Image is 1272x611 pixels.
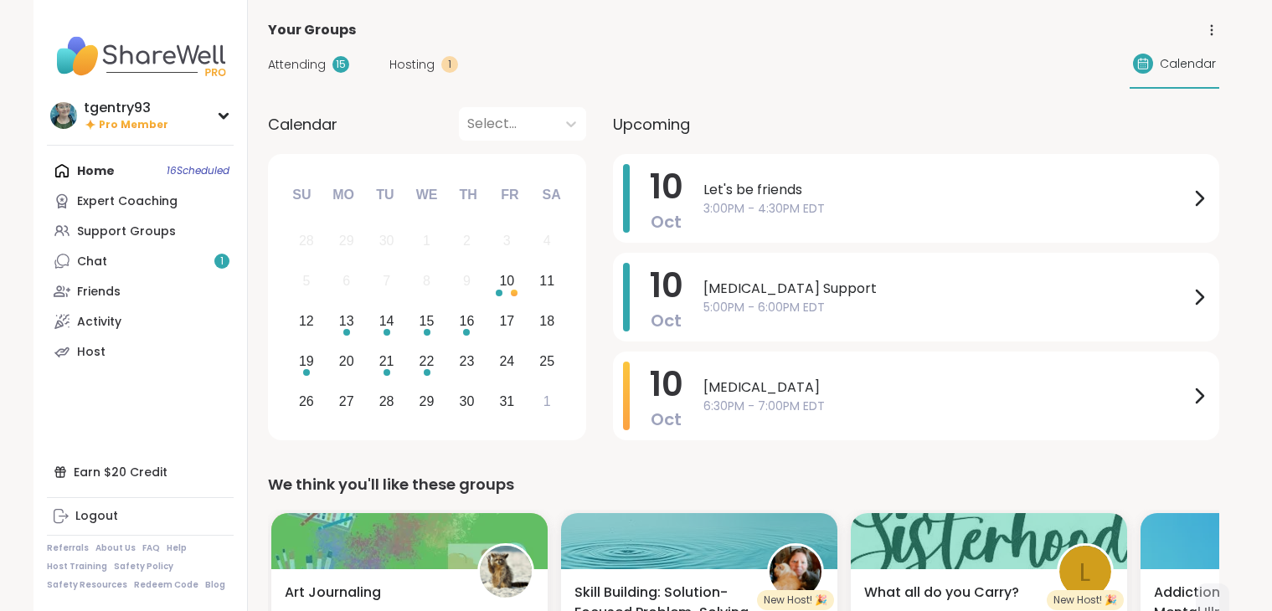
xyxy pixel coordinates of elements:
div: 24 [499,350,514,372]
span: 3:00PM - 4:30PM EDT [703,200,1189,218]
div: Choose Friday, October 31st, 2025 [489,383,525,419]
div: Choose Monday, October 27th, 2025 [328,383,364,419]
div: Logout [75,508,118,525]
div: 19 [299,350,314,372]
a: Referrals [47,542,89,554]
a: Expert Coaching [47,186,234,216]
div: 3 [503,229,511,252]
div: Choose Saturday, October 18th, 2025 [529,304,565,340]
div: 9 [463,270,471,292]
div: 31 [499,390,514,413]
span: Your Groups [268,20,356,40]
span: Let's be friends [703,180,1189,200]
div: Not available Monday, October 6th, 2025 [328,264,364,300]
div: Chat [77,254,107,270]
span: Oct [651,210,682,234]
div: 2 [463,229,471,252]
span: Calendar [1160,55,1216,73]
div: Choose Thursday, October 23rd, 2025 [449,343,485,379]
span: 10 [650,361,683,408]
div: 11 [539,270,554,292]
span: Upcoming [613,113,690,136]
div: 5 [302,270,310,292]
div: Not available Sunday, October 5th, 2025 [289,264,325,300]
div: Choose Thursday, October 30th, 2025 [449,383,485,419]
span: 6:30PM - 7:00PM EDT [703,398,1189,415]
a: Host Training [47,561,107,572]
div: 20 [339,350,354,372]
div: Choose Thursday, October 16th, 2025 [449,304,485,340]
div: 4 [543,229,551,252]
span: 1 [220,254,224,269]
div: 28 [379,390,394,413]
div: 26 [299,390,314,413]
div: 8 [423,270,430,292]
div: 29 [420,390,435,413]
div: 23 [460,350,475,372]
div: Tu [367,177,404,213]
div: Not available Thursday, October 9th, 2025 [449,264,485,300]
span: [MEDICAL_DATA] Support [703,279,1189,299]
div: We [408,177,445,213]
div: Choose Sunday, October 26th, 2025 [289,383,325,419]
div: Choose Friday, October 10th, 2025 [489,264,525,300]
div: Not available Saturday, October 4th, 2025 [529,223,565,259]
div: Not available Tuesday, October 7th, 2025 [368,264,404,300]
div: Choose Saturday, October 11th, 2025 [529,264,565,300]
div: tgentry93 [84,99,168,117]
div: Host [77,344,106,361]
span: [MEDICAL_DATA] [703,377,1189,398]
a: Host [47,336,234,367]
div: Choose Friday, October 24th, 2025 [489,343,525,379]
div: 13 [339,310,354,332]
div: Not available Monday, September 29th, 2025 [328,223,364,259]
div: Not available Sunday, September 28th, 2025 [289,223,325,259]
div: We think you'll like these groups [268,473,1219,496]
a: Safety Policy [114,561,173,572]
div: New Host! 🎉 [757,590,834,610]
div: 25 [539,350,554,372]
div: Not available Wednesday, October 8th, 2025 [409,264,445,300]
div: 30 [379,229,394,252]
div: 15 [332,56,349,73]
div: Choose Wednesday, October 29th, 2025 [409,383,445,419]
span: Pro Member [99,118,168,132]
div: 28 [299,229,314,252]
a: About Us [95,542,136,554]
span: Attending [268,56,326,74]
div: 10 [499,270,514,292]
div: 14 [379,310,394,332]
div: Not available Tuesday, September 30th, 2025 [368,223,404,259]
a: Help [167,542,187,554]
div: 29 [339,229,354,252]
div: Choose Saturday, November 1st, 2025 [529,383,565,419]
a: Blog [205,579,225,591]
div: 22 [420,350,435,372]
span: 5:00PM - 6:00PM EDT [703,299,1189,316]
div: 15 [420,310,435,332]
div: Th [450,177,487,213]
div: Choose Tuesday, October 21st, 2025 [368,343,404,379]
div: 7 [383,270,390,292]
div: Choose Wednesday, October 22nd, 2025 [409,343,445,379]
span: Calendar [268,113,337,136]
div: Earn $20 Credit [47,457,234,487]
div: 30 [460,390,475,413]
img: tgentry93 [50,102,77,129]
div: 1 [423,229,430,252]
a: FAQ [142,542,160,554]
a: Activity [47,306,234,336]
div: Sa [533,177,569,213]
div: Not available Wednesday, October 1st, 2025 [409,223,445,259]
div: 12 [299,310,314,332]
a: Chat1 [47,246,234,276]
div: Choose Saturday, October 25th, 2025 [529,343,565,379]
a: Logout [47,501,234,531]
img: ShareWell Nav Logo [47,27,234,85]
div: Choose Sunday, October 19th, 2025 [289,343,325,379]
div: 18 [539,310,554,332]
div: Not available Friday, October 3rd, 2025 [489,223,525,259]
div: Su [283,177,320,213]
div: Choose Tuesday, October 28th, 2025 [368,383,404,419]
div: Choose Sunday, October 12th, 2025 [289,304,325,340]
